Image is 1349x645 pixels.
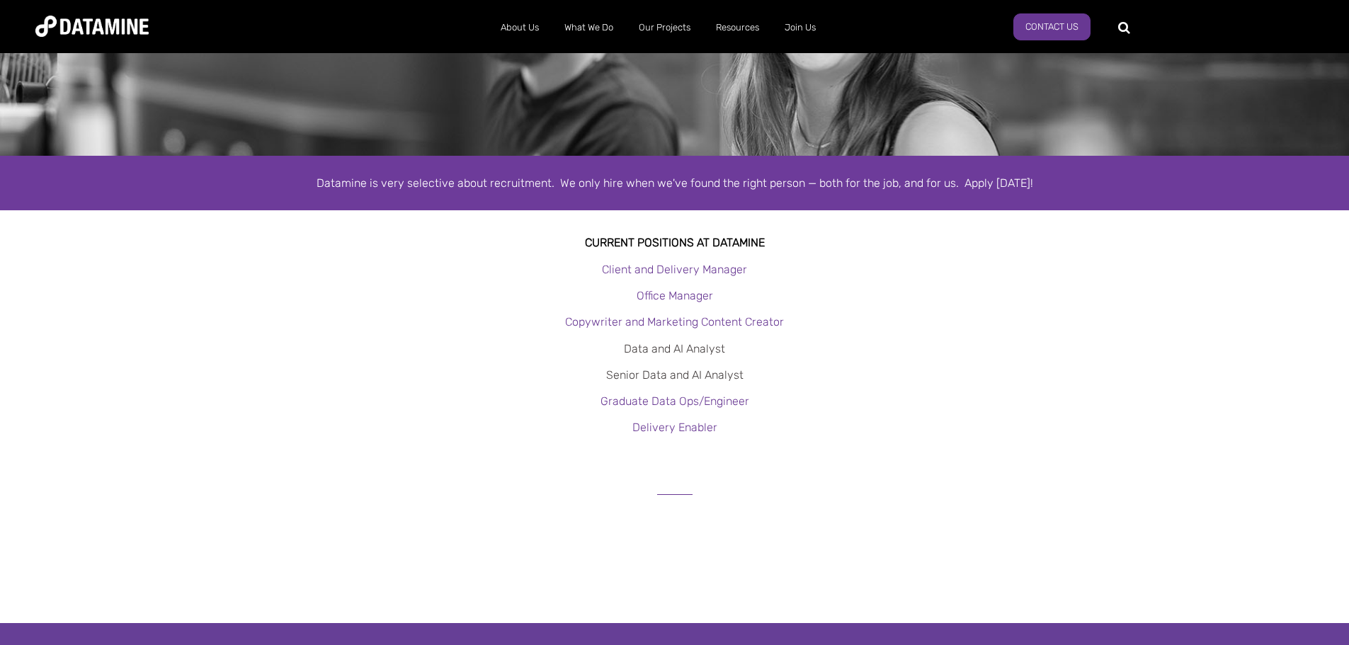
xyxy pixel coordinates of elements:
[606,368,744,382] a: Senior Data and AI Analyst
[552,9,626,46] a: What We Do
[35,16,149,37] img: Datamine
[488,9,552,46] a: About Us
[1013,13,1091,40] a: Contact Us
[772,9,829,46] a: Join Us
[637,289,713,302] a: Office Manager
[565,315,784,329] a: Copywriter and Marketing Content Creator
[600,394,749,408] a: Graduate Data Ops/Engineer
[703,9,772,46] a: Resources
[585,236,765,249] strong: Current Positions at datamine
[624,342,725,355] a: Data and AI Analyst
[602,263,747,276] a: Client and Delivery Manager
[271,173,1078,193] div: Datamine is very selective about recruitment. We only hire when we've found the right person — bo...
[632,421,717,434] a: Delivery Enabler
[626,9,703,46] a: Our Projects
